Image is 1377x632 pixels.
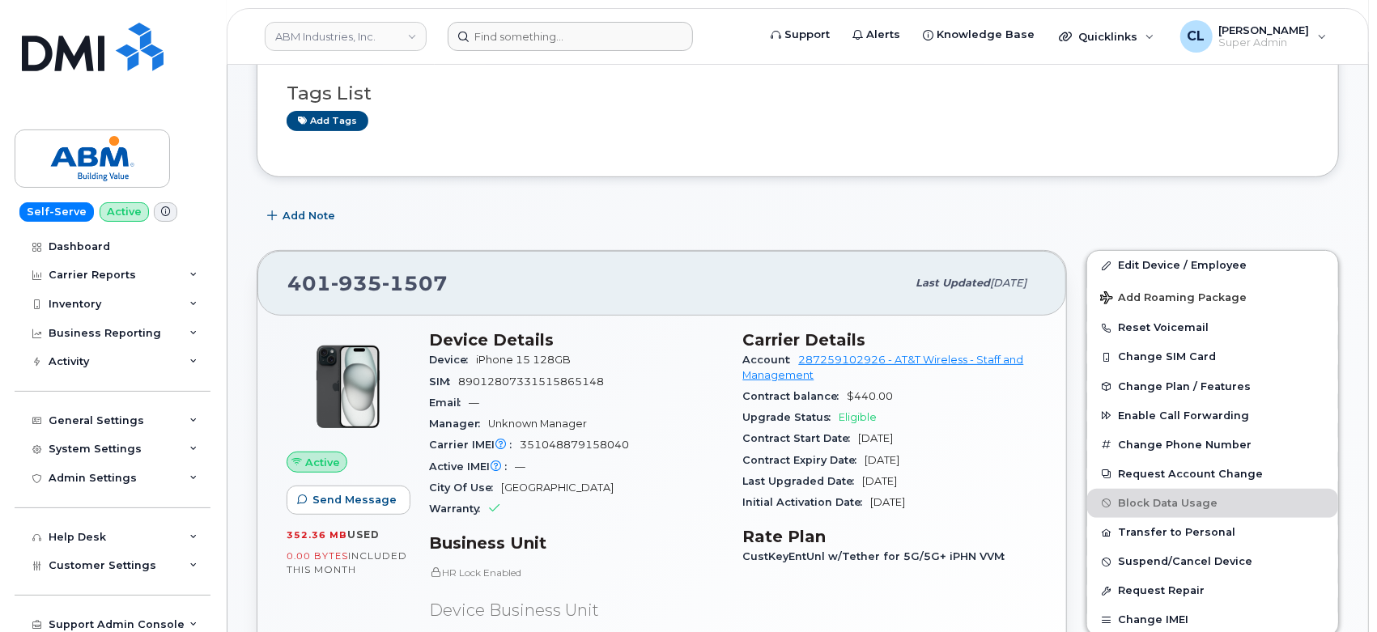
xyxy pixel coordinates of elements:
img: iPhone_15_Black.png [300,338,397,435]
span: Active [305,455,340,470]
button: Request Account Change [1087,460,1338,489]
div: Quicklinks [1048,20,1166,53]
span: 352.36 MB [287,529,347,541]
span: Add Note [283,208,335,223]
span: Last Upgraded Date [743,475,863,487]
button: Request Repair [1087,576,1338,605]
span: — [469,397,479,409]
p: HR Lock Enabled [429,566,724,579]
button: Enable Call Forwarding [1087,401,1338,431]
span: [DATE] [865,454,900,466]
h3: Carrier Details [743,330,1038,350]
button: Change SIM Card [1087,342,1338,371]
button: Suspend/Cancel Device [1087,547,1338,576]
a: Support [759,19,841,51]
span: used [347,528,380,541]
button: Reset Voicemail [1087,313,1338,342]
h3: Device Details [429,330,724,350]
span: Contract balance [743,390,848,402]
span: Account [743,354,799,366]
button: Transfer to Personal [1087,518,1338,547]
span: 935 [331,271,382,295]
span: — [515,460,525,473]
a: Edit Device / Employee [1087,251,1338,280]
span: 401 [287,271,448,295]
input: Find something... [448,22,693,51]
button: Change Plan / Features [1087,372,1338,401]
h3: Business Unit [429,533,724,553]
a: Alerts [841,19,912,51]
span: [DATE] [859,432,894,444]
span: Support [784,27,830,43]
span: Unknown Manager [488,418,587,430]
button: Add Note [257,201,349,231]
span: Contract Start Date [743,432,859,444]
span: SIM [429,375,458,388]
button: Change Phone Number [1087,431,1338,460]
span: City Of Use [429,481,501,494]
h3: Tags List [287,83,1309,104]
a: Add tags [287,111,368,131]
span: Send Message [312,492,397,507]
span: Knowledge Base [937,27,1035,43]
span: Eligible [839,411,878,423]
span: CL [1188,27,1205,46]
a: 287259102926 - AT&T Wireless - Staff and Management [743,354,1024,380]
button: Add Roaming Package [1087,280,1338,313]
span: [DATE] [871,496,906,508]
span: Change Plan / Features [1118,380,1251,392]
p: Device Business Unit [429,599,724,622]
a: ABM Industries, Inc. [265,22,427,51]
span: Quicklinks [1078,30,1137,43]
span: CustKeyEntUnl w/Tether for 5G/5G+ iPHN VVM [743,550,1014,562]
button: Send Message [287,486,410,515]
button: Block Data Usage [1087,489,1338,518]
div: Carl Larrison [1169,20,1338,53]
span: $440.00 [848,390,894,402]
span: Super Admin [1219,36,1310,49]
span: [GEOGRAPHIC_DATA] [501,481,614,494]
span: Email [429,397,469,409]
span: 89012807331515865148 [458,375,604,388]
span: Upgrade Status [743,411,839,423]
span: Add Roaming Package [1100,291,1247,307]
span: Last updated [916,277,990,289]
span: Manager [429,418,488,430]
span: Device [429,354,476,366]
span: [PERSON_NAME] [1219,23,1310,36]
span: Initial Activation Date [743,496,871,508]
span: 1507 [382,271,448,295]
span: 351048879158040 [520,439,629,451]
span: Suspend/Cancel Device [1118,556,1252,568]
span: [DATE] [863,475,898,487]
span: Enable Call Forwarding [1118,409,1249,422]
span: Contract Expiry Date [743,454,865,466]
span: Warranty [429,503,488,515]
h3: Rate Plan [743,527,1038,546]
span: Active IMEI [429,460,515,473]
span: [DATE] [990,277,1026,289]
span: iPhone 15 128GB [476,354,571,366]
span: 0.00 Bytes [287,550,348,562]
span: Carrier IMEI [429,439,520,451]
span: Alerts [866,27,900,43]
a: Knowledge Base [912,19,1046,51]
